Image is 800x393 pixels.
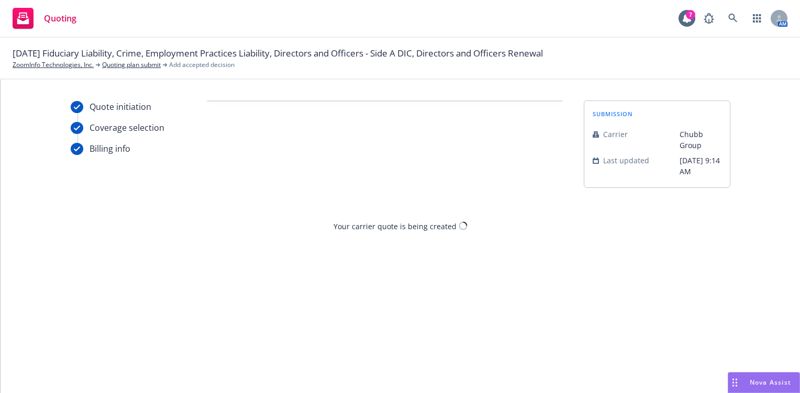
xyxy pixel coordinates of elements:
[680,155,721,177] span: [DATE] 9:14 AM
[90,100,151,113] div: Quote initiation
[8,4,81,33] a: Quoting
[728,372,800,393] button: Nova Assist
[44,14,76,23] span: Quoting
[90,142,130,155] div: Billing info
[102,60,161,70] a: Quoting plan submit
[13,60,94,70] a: ZoomInfo Technologies, Inc.
[728,373,741,392] div: Drag to move
[334,220,457,231] div: Your carrier quote is being created
[603,129,628,140] span: Carrier
[603,155,649,166] span: Last updated
[90,121,164,134] div: Coverage selection
[747,8,768,29] a: Switch app
[680,129,721,151] span: Chubb Group
[13,47,543,60] span: [DATE] Fiduciary Liability, Crime, Employment Practices Liability, Directors and Officers - Side ...
[698,8,719,29] a: Report a Bug
[593,109,633,118] span: submission
[750,378,791,387] span: Nova Assist
[723,8,743,29] a: Search
[686,10,695,19] div: 7
[169,60,235,70] span: Add accepted decision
